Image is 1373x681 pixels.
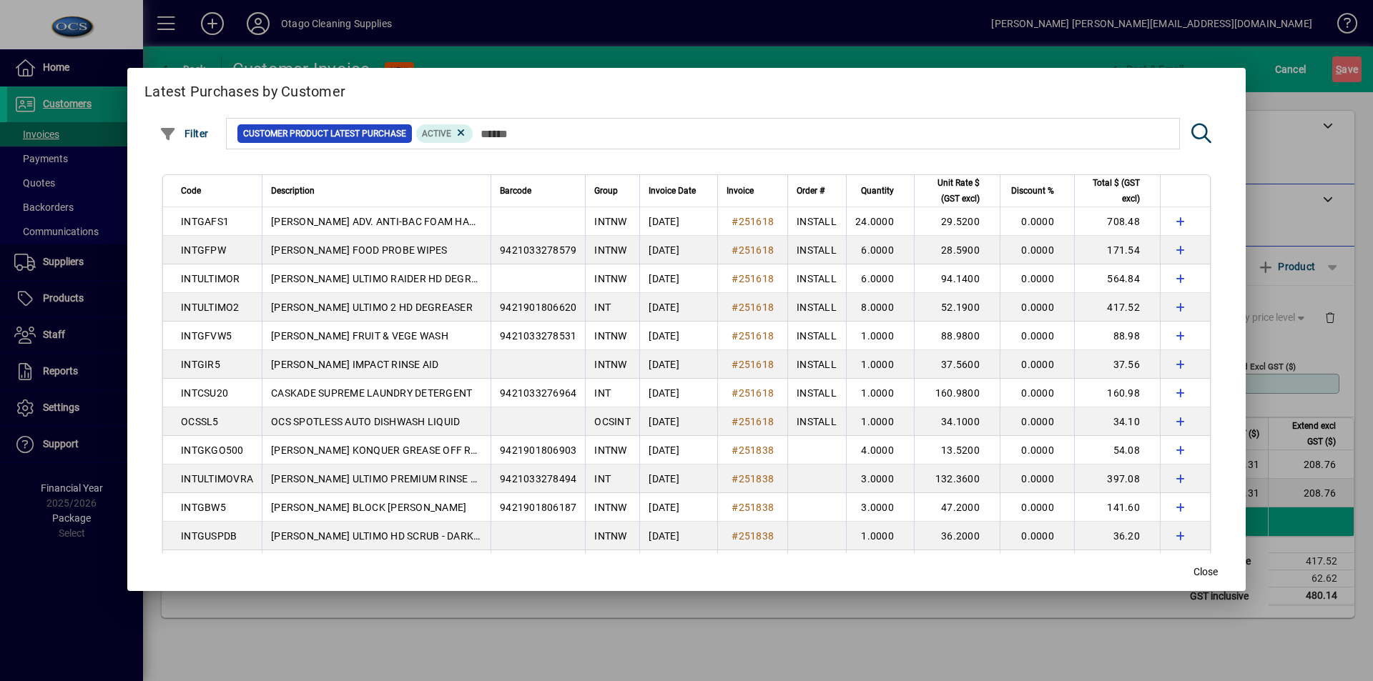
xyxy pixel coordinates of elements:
td: 141.60 [1074,493,1160,522]
span: Discount % [1011,183,1054,199]
td: 37.56 [1074,350,1160,379]
span: # [732,359,738,370]
span: Close [1194,565,1218,580]
td: 3.0000 [846,493,914,522]
td: 28.5900 [914,236,1000,264]
span: Invoice Date [649,183,696,199]
span: Total $ (GST excl) [1083,175,1140,207]
td: 0.0000 [1000,350,1074,379]
span: # [732,244,738,256]
div: Quantity [855,183,907,199]
span: Description [271,183,315,199]
span: INTNW [594,244,626,256]
td: [DATE] [639,407,717,436]
span: 251618 [739,416,774,427]
td: 0.0000 [1000,493,1074,522]
div: Code [181,183,253,199]
td: 52.1900 [914,293,1000,322]
td: 54.08 [1074,436,1160,464]
span: CASKADE SUPREME LAUNDRY DETERGENT [271,387,472,399]
span: 9421033278494 [500,473,576,484]
td: 94.1400 [914,264,1000,293]
span: INTGFPW [181,244,226,256]
td: 36.2000 [914,522,1000,550]
span: 9421901806620 [500,302,576,313]
td: 0.0000 [1000,379,1074,407]
td: 0.0000 [1000,464,1074,493]
td: 228.76 [1074,550,1160,579]
td: [DATE] [639,207,717,236]
span: INT [594,302,611,313]
span: INTNW [594,444,626,456]
span: INTGIR5 [181,359,220,370]
td: 1.0000 [846,407,914,436]
td: [DATE] [639,322,717,350]
span: Customer Product Latest Purchase [243,126,406,141]
span: [PERSON_NAME] BLOCK [PERSON_NAME] [271,502,466,513]
td: 132.3600 [914,464,1000,493]
span: 251618 [739,273,774,284]
span: INTNW [594,273,626,284]
td: 564.84 [1074,264,1160,293]
td: 29.5200 [914,207,1000,236]
td: [DATE] [639,236,717,264]
span: INTNW [594,359,626,370]
span: # [732,216,738,227]
div: Description [271,183,482,199]
td: INSTALL [787,322,846,350]
span: Code [181,183,201,199]
div: Discount % [1009,183,1067,199]
span: # [732,444,738,456]
span: 251618 [739,302,774,313]
a: #251618 [727,214,779,229]
div: Invoice [727,183,779,199]
td: 6.0000 [846,236,914,264]
span: OCSINT [594,416,631,427]
span: [PERSON_NAME] FOOD PROBE WIPES [271,244,448,256]
td: 171.54 [1074,236,1160,264]
td: 0.0000 [1000,550,1074,579]
span: INTNW [594,216,626,227]
span: 9421033276964 [500,387,576,399]
td: 6.0000 [846,264,914,293]
td: INSTALL [787,407,846,436]
td: [DATE] [639,550,717,579]
td: 24.0000 [846,207,914,236]
td: 13.5200 [914,436,1000,464]
td: 0.0000 [1000,236,1074,264]
span: 251618 [739,330,774,342]
span: [PERSON_NAME] ADV. ANTI-BAC FOAM HAND SOAP [271,216,512,227]
span: INTULTIMO2 [181,302,240,313]
td: 36.20 [1074,522,1160,550]
span: # [732,416,738,427]
td: 8.0000 [846,293,914,322]
button: Filter [156,121,212,146]
div: Barcode [500,183,576,199]
td: 1.0000 [846,350,914,379]
span: # [732,473,738,484]
span: INTNW [594,530,626,542]
td: 0.0000 [1000,207,1074,236]
td: INSTALL [787,350,846,379]
span: INT [594,387,611,399]
td: 37.5600 [914,350,1000,379]
td: 0.0000 [1000,522,1074,550]
div: Unit Rate $ (GST excl) [923,175,993,207]
td: INSTALL [787,207,846,236]
td: [DATE] [639,436,717,464]
td: 708.48 [1074,207,1160,236]
td: 0.0000 [1000,436,1074,464]
span: 251838 [739,473,774,484]
span: Barcode [500,183,531,199]
td: 34.10 [1074,407,1160,436]
td: 88.9800 [914,322,1000,350]
mat-chip: Product Activation Status: Active [416,124,473,143]
td: 47.2000 [914,493,1000,522]
span: # [732,387,738,399]
h2: Latest Purchases by Customer [127,68,1246,109]
span: 251838 [739,502,774,513]
span: OCSSL5 [181,416,219,427]
td: 1.0000 [846,379,914,407]
span: [PERSON_NAME] KONQUER GREASE OFF RTU [271,444,483,456]
a: #251618 [727,328,779,344]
